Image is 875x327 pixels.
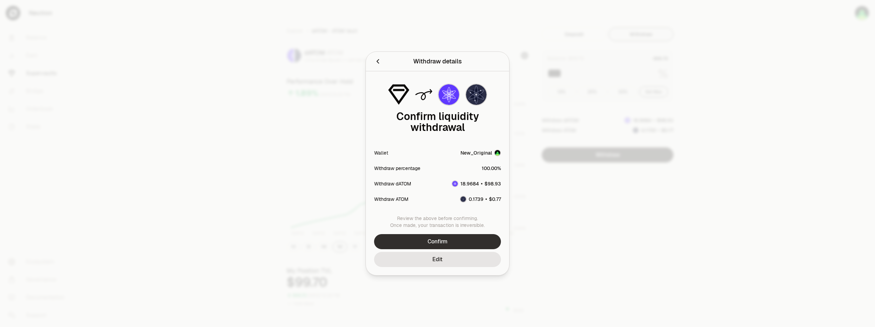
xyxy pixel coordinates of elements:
button: Confirm [374,234,501,249]
div: New_Original [460,149,492,156]
div: Withdraw percentage [374,165,420,172]
img: ATOM Logo [466,84,487,105]
div: Withdraw dATOM [374,180,411,187]
div: Withdraw details [413,57,462,66]
img: dATOM Logo [452,181,458,186]
button: New_Original [460,149,501,156]
div: Confirm liquidity withdrawal [374,111,501,133]
button: Back [374,57,382,66]
button: Edit [374,252,501,267]
div: Withdraw ATOM [374,196,408,203]
img: Account Image [494,149,501,156]
img: dATOM Logo [439,84,459,105]
img: ATOM Logo [460,196,466,202]
div: Review the above before confirming. Once made, your transaction is irreversible. [374,215,501,229]
div: Wallet [374,149,388,156]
